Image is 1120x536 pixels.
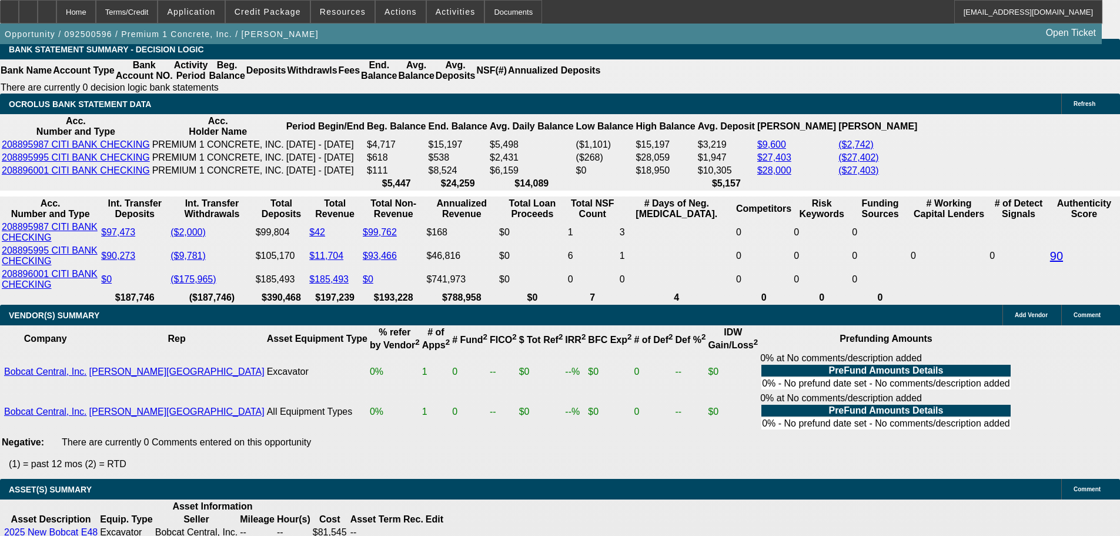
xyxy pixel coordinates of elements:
[425,514,444,525] th: Edit
[757,139,786,149] a: $9,600
[255,198,308,220] th: Total Deposits
[793,198,850,220] th: Risk Keywords
[668,332,673,341] sup: 2
[489,165,574,177] td: $6,159
[1,198,99,220] th: Acc. Number and Type
[152,115,285,138] th: Acc. Holder Name
[619,198,734,220] th: # Days of Neg. [MEDICAL_DATA].
[173,59,209,82] th: Activity Period
[757,165,791,175] a: $28,000
[635,115,696,138] th: High Balance
[255,221,308,244] td: $99,804
[170,227,206,237] a: ($2,000)
[99,514,153,525] th: Equip. Type
[708,327,758,350] b: IDW Gain/Loss
[363,227,397,237] a: $99,762
[697,139,755,151] td: $3,219
[246,59,287,82] th: Deposits
[152,165,285,177] td: PREMIUM 1 CONCRETE, INC.
[576,115,634,138] th: Low Balance
[676,335,706,345] b: Def %
[2,152,150,162] a: 208895995 CITI BANK CHECKING
[588,335,631,345] b: BFC Exp
[376,1,426,23] button: Actions
[567,268,618,291] td: 0
[519,335,563,345] b: $ Tot Ref
[9,459,1120,470] p: (1) = past 12 mos (2) = RTD
[1041,23,1101,43] a: Open Ticket
[415,338,419,347] sup: 2
[183,514,209,524] b: Seller
[101,292,169,304] th: $187,746
[989,198,1048,220] th: # of Detect Signals
[170,292,253,304] th: ($187,746)
[286,59,337,82] th: Withdrawls
[760,393,1012,431] div: 0% at No comments/description added
[266,392,368,431] td: All Equipment Types
[2,139,150,149] a: 208895987 CITI BANK CHECKING
[436,7,476,16] span: Activities
[564,392,586,431] td: --%
[838,115,918,138] th: [PERSON_NAME]
[761,378,1011,389] td: 0% - No prefund date set - No comments/description added
[490,335,517,345] b: FICO
[286,115,365,138] th: Period Begin/End
[910,198,988,220] th: # Working Capital Lenders
[115,59,173,82] th: Bank Account NO.
[319,514,340,524] b: Cost
[627,332,631,341] sup: 2
[4,407,87,417] a: Bobcat Central, Inc.
[635,139,696,151] td: $15,197
[1049,198,1119,220] th: Authenticity Score
[170,251,206,261] a: ($9,781)
[152,152,285,164] td: PREMIUM 1 CONCRETE, INC.
[89,367,265,377] a: [PERSON_NAME][GEOGRAPHIC_DATA]
[366,178,426,189] th: $5,447
[760,353,1012,391] div: 0% at No comments/description added
[707,352,758,391] td: $0
[634,335,673,345] b: # of Def
[366,165,426,177] td: $111
[851,245,909,267] td: 0
[761,418,1011,430] td: 0% - No prefund date set - No comments/description added
[851,198,909,220] th: Funding Sources
[428,178,488,189] th: $24,259
[255,292,308,304] th: $390,468
[838,139,874,149] a: ($2,742)
[851,221,909,244] td: 0
[338,59,360,82] th: Fees
[385,7,417,16] span: Actions
[2,269,98,289] a: 208896001 CITI BANK CHECKING
[62,437,311,447] span: There are currently 0 Comments entered on this opportunity
[9,485,92,494] span: ASSET(S) SUMMARY
[52,59,115,82] th: Account Type
[152,139,285,151] td: PREMIUM 1 CONCRETE, INC.
[101,251,135,261] a: $90,273
[452,335,487,345] b: # Fund
[422,352,450,391] td: 1
[101,227,135,237] a: $97,473
[851,292,909,304] th: 0
[101,198,169,220] th: Int. Transfer Deposits
[422,392,450,431] td: 1
[350,514,424,525] th: Asset Term Recommendation
[266,352,368,391] td: Excavator
[754,338,758,347] sup: 2
[499,292,566,304] th: $0
[369,392,420,431] td: 0%
[633,352,673,391] td: 0
[735,292,792,304] th: 0
[735,268,792,291] td: 0
[286,165,365,177] td: [DATE] - [DATE]
[397,59,434,82] th: Avg. Balance
[828,405,943,415] b: PreFund Amounts Details
[576,165,634,177] td: $0
[1050,249,1063,262] a: 90
[309,251,343,261] a: $11,704
[24,334,67,344] b: Company
[370,327,420,350] b: % refer by Vendor
[793,268,850,291] td: 0
[619,292,734,304] th: 4
[489,152,574,164] td: $2,431
[172,501,252,511] b: Asset Information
